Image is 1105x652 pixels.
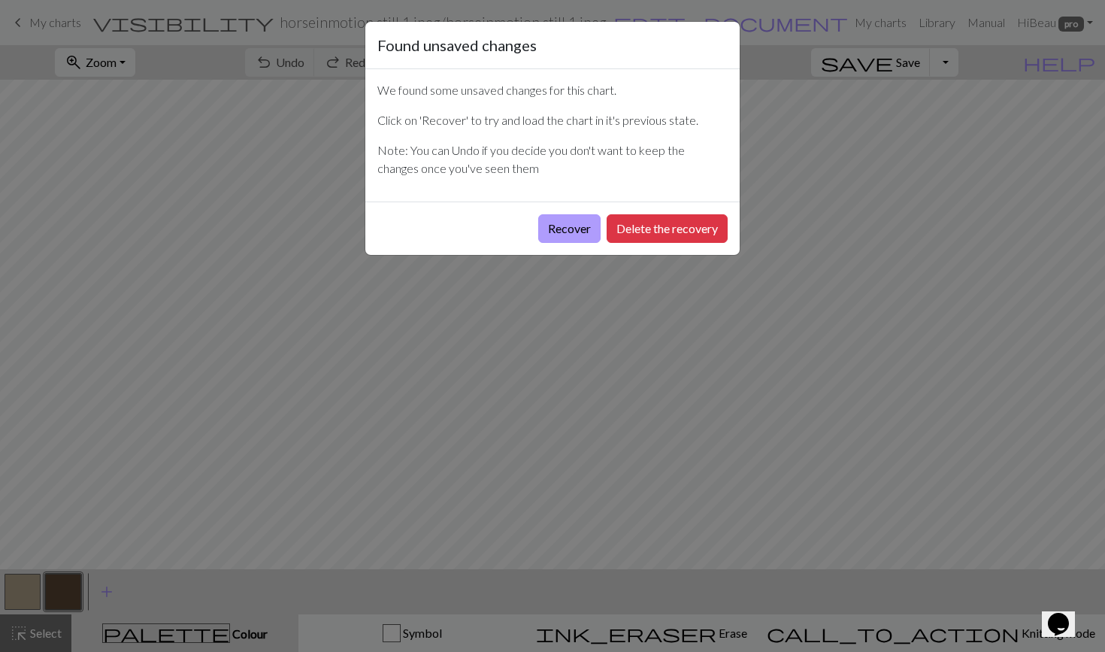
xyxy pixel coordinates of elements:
p: We found some unsaved changes for this chart. [377,81,728,99]
p: Note: You can Undo if you decide you don't want to keep the changes once you've seen them [377,141,728,177]
button: Recover [538,214,601,243]
p: Click on 'Recover' to try and load the chart in it's previous state. [377,111,728,129]
button: Delete the recovery [607,214,728,243]
iframe: chat widget [1042,592,1090,637]
h5: Found unsaved changes [377,34,537,56]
